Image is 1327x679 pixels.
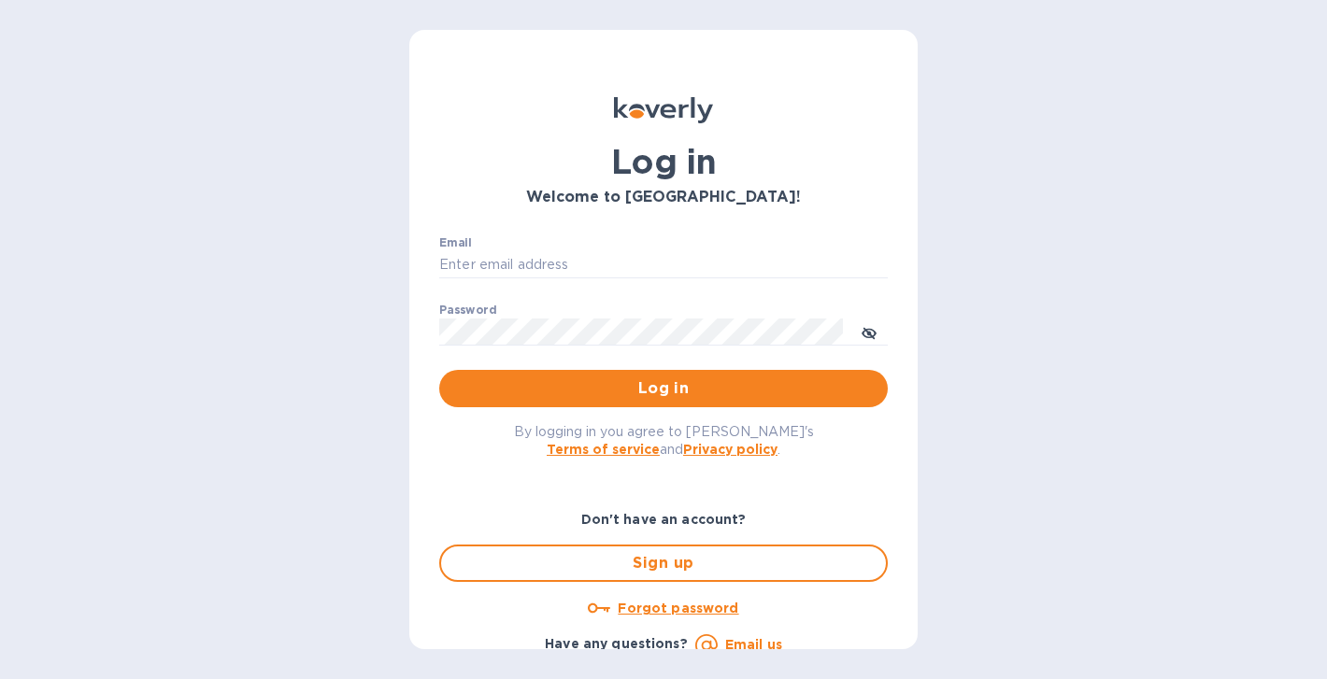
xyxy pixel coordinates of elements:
img: Koverly [614,97,713,123]
u: Forgot password [618,601,738,615]
h3: Welcome to [GEOGRAPHIC_DATA]! [439,189,888,206]
b: Have any questions? [545,636,688,651]
button: Sign up [439,545,888,582]
a: Email us [725,637,782,652]
button: toggle password visibility [850,313,888,350]
a: Privacy policy [683,442,778,457]
b: Don't have an account? [581,512,747,527]
span: By logging in you agree to [PERSON_NAME]'s and . [514,424,814,457]
label: Email [439,237,472,248]
label: Password [439,304,496,316]
h1: Log in [439,142,888,181]
span: Sign up [456,552,871,574]
input: Enter email address [439,251,888,279]
span: Log in [454,377,873,400]
a: Terms of service [547,442,660,457]
button: Log in [439,370,888,407]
